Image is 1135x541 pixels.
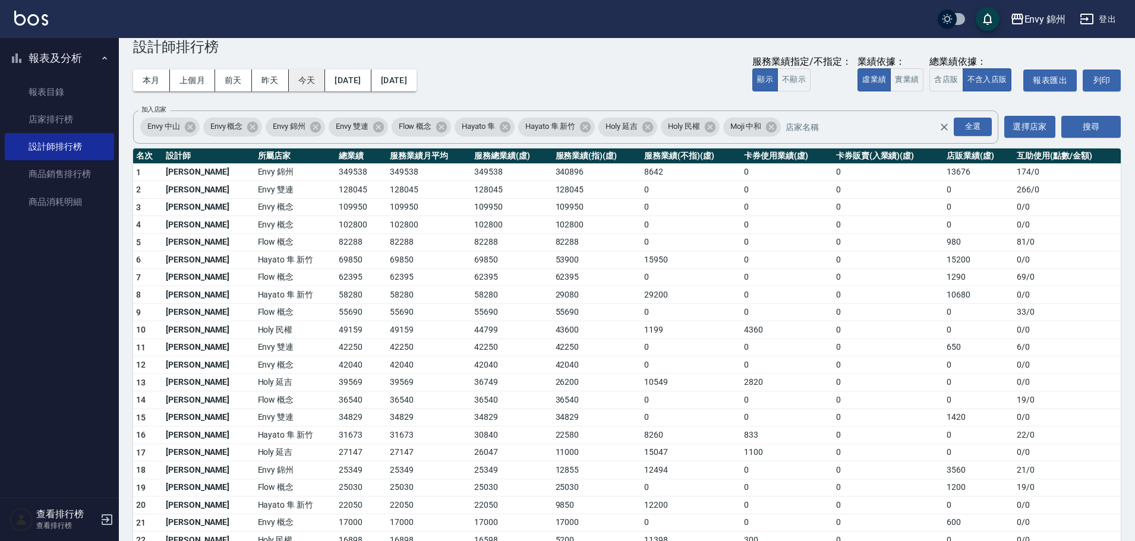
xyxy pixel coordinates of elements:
[783,116,960,137] input: 店家名稱
[387,148,471,164] th: 服務業績月平均
[255,356,336,374] td: Envy 概念
[471,356,552,374] td: 42040
[387,356,471,374] td: 42040
[471,374,552,391] td: 36749
[133,148,163,164] th: 名次
[336,356,387,374] td: 42040
[255,286,336,304] td: Hayato 隼 新竹
[163,338,255,356] td: [PERSON_NAME]
[741,303,833,321] td: 0
[1014,321,1121,339] td: 0 / 0
[553,444,642,461] td: 11000
[553,479,642,496] td: 25030
[553,356,642,374] td: 42040
[336,163,387,181] td: 349538
[252,69,289,91] button: 昨天
[329,121,376,132] span: Envy 雙連
[136,167,141,177] span: 1
[136,448,146,457] span: 17
[598,121,645,132] span: Holy 延吉
[944,303,1014,321] td: 0
[371,69,417,91] button: [DATE]
[833,286,944,304] td: 0
[5,106,114,133] a: 店家排行榜
[641,303,741,321] td: 0
[255,163,336,181] td: Envy 錦州
[553,251,642,269] td: 53900
[136,220,141,229] span: 4
[833,148,944,164] th: 卡券販賣(入業績)(虛)
[553,268,642,286] td: 62395
[944,181,1014,199] td: 0
[455,118,515,137] div: Hayato 隼
[163,251,255,269] td: [PERSON_NAME]
[741,391,833,409] td: 0
[387,303,471,321] td: 55690
[641,286,741,304] td: 29200
[641,233,741,251] td: 0
[471,163,552,181] td: 349538
[163,409,255,426] td: [PERSON_NAME]
[641,391,741,409] td: 0
[1014,198,1121,216] td: 0 / 0
[1014,148,1121,164] th: 互助使用(點數/金額)
[963,68,1012,91] button: 不含入店販
[215,69,252,91] button: 前天
[518,118,595,137] div: Hayato 隼 新竹
[1014,391,1121,409] td: 19 / 0
[163,148,255,164] th: 設計師
[387,391,471,409] td: 36540
[5,160,114,188] a: 商品銷售排行榜
[553,181,642,199] td: 128045
[255,374,336,391] td: Holy 延吉
[255,233,336,251] td: Flow 概念
[336,444,387,461] td: 27147
[255,391,336,409] td: Flow 概念
[951,115,994,138] button: Open
[553,426,642,444] td: 22580
[641,216,741,234] td: 0
[741,321,833,339] td: 4360
[641,461,741,479] td: 12494
[387,163,471,181] td: 349538
[136,273,141,282] span: 7
[136,308,141,317] span: 9
[471,479,552,496] td: 25030
[1014,163,1121,181] td: 174 / 0
[255,181,336,199] td: Envy 雙連
[833,216,944,234] td: 0
[1014,409,1121,426] td: 0 / 0
[336,374,387,391] td: 39569
[255,444,336,461] td: Holy 延吉
[976,7,1000,31] button: save
[136,238,141,247] span: 5
[929,68,963,91] button: 含店販
[833,391,944,409] td: 0
[833,338,944,356] td: 0
[1014,251,1121,269] td: 0 / 0
[641,181,741,199] td: 0
[741,338,833,356] td: 0
[387,426,471,444] td: 31673
[741,426,833,444] td: 833
[752,68,778,91] button: 顯示
[944,233,1014,251] td: 980
[598,118,657,137] div: Holy 延吉
[10,508,33,531] img: Person
[163,356,255,374] td: [PERSON_NAME]
[641,338,741,356] td: 0
[741,356,833,374] td: 0
[163,374,255,391] td: [PERSON_NAME]
[140,118,200,137] div: Envy 中山
[553,303,642,321] td: 55690
[833,444,944,461] td: 0
[387,479,471,496] td: 25030
[163,233,255,251] td: [PERSON_NAME]
[1014,286,1121,304] td: 0 / 0
[387,374,471,391] td: 39569
[163,461,255,479] td: [PERSON_NAME]
[163,303,255,321] td: [PERSON_NAME]
[641,426,741,444] td: 8260
[255,461,336,479] td: Envy 錦州
[133,39,1121,55] h3: 設計師排行榜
